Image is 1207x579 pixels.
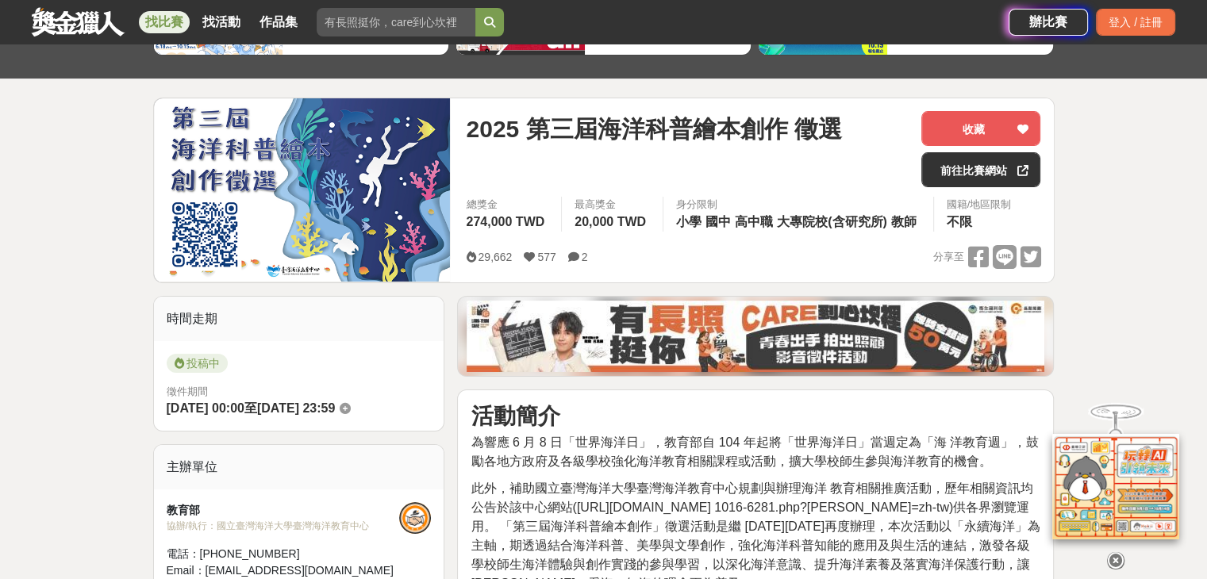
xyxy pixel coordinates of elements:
div: 時間走期 [154,297,444,341]
strong: 活動簡介 [471,404,559,428]
span: [DATE] 00:00 [167,401,244,415]
span: 分享至 [932,245,963,269]
span: 至 [244,401,257,415]
a: 前往比賽網站 [921,152,1040,187]
span: 教師 [891,215,917,228]
div: 教育部 [167,502,400,519]
span: 小學 [676,215,702,228]
span: 20,000 TWD [575,215,646,228]
span: 274,000 TWD [466,215,544,228]
span: 為響應 6 月 8 日「世界海洋日」，教育部自 104 年起將「世界海洋日」當週定為「海 洋教育週」，鼓勵各地方政府及各級學校強化海洋教育相關課程或活動，擴大學校師生參與海洋教育的機會。 [471,435,1039,468]
input: 有長照挺你，care到心坎裡！青春出手，拍出照顧 影音徵件活動 [317,8,475,36]
a: 找活動 [196,11,247,33]
span: 最高獎金 [575,197,650,213]
img: 35ad34ac-3361-4bcf-919e-8d747461931d.jpg [467,301,1044,372]
a: 作品集 [253,11,304,33]
span: 29,662 [478,251,512,263]
button: 收藏 [921,111,1040,146]
span: 大專院校(含研究所) [777,215,887,228]
span: 高中職 [735,215,773,228]
div: 身分限制 [676,197,921,213]
span: [DATE] 23:59 [257,401,335,415]
div: 國籍/地區限制 [947,197,1012,213]
span: 2 [582,251,588,263]
div: 協辦/執行： 國立臺灣海洋大學臺灣海洋教育中心 [167,519,400,533]
span: 577 [537,251,555,263]
div: 電話： [PHONE_NUMBER] [167,546,400,562]
img: d2146d9a-e6f6-4337-9592-8cefde37ba6b.png [1052,434,1179,539]
span: 總獎金 [466,197,548,213]
a: 辦比賽 [1009,9,1088,36]
span: 2025 第三屆海洋科普繪本創作 徵選 [466,111,841,147]
span: 不限 [947,215,972,228]
a: 找比賽 [139,11,190,33]
span: 國中 [705,215,731,228]
div: 登入 / 註冊 [1096,9,1175,36]
img: Cover Image [154,98,451,282]
span: 投稿中 [167,354,228,373]
div: 主辦單位 [154,445,444,489]
div: Email： [EMAIL_ADDRESS][DOMAIN_NAME] [167,562,400,579]
span: 徵件期間 [167,385,208,397]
